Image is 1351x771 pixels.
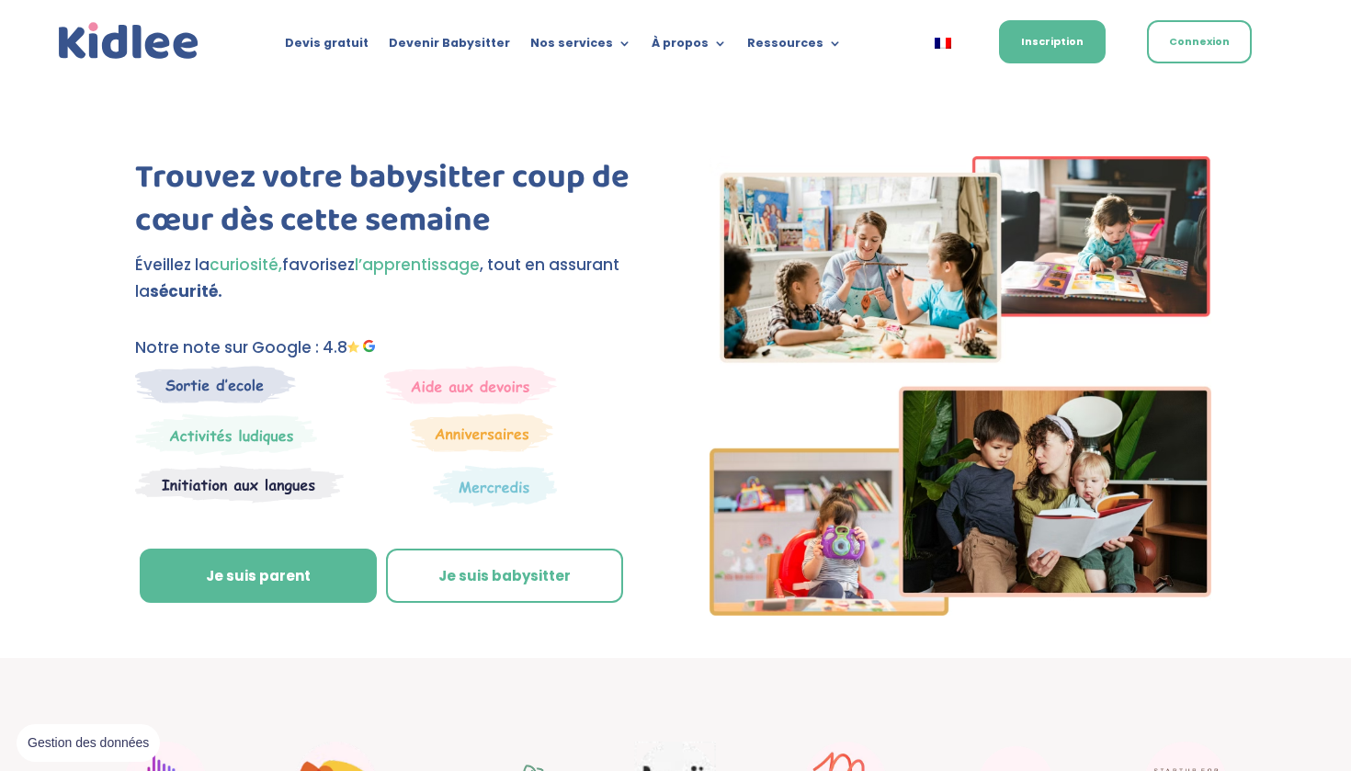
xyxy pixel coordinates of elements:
a: Inscription [999,20,1106,63]
a: Connexion [1147,20,1252,63]
picture: Imgs-2 [710,599,1211,621]
span: Gestion des données [28,735,149,752]
span: curiosité, [210,254,282,276]
img: Français [935,38,951,49]
img: Anniversaire [410,414,553,452]
button: Gestion des données [17,724,160,763]
a: Devis gratuit [285,37,369,57]
img: Mercredi [135,414,317,456]
a: Nos services [530,37,631,57]
strong: sécurité. [150,280,222,302]
a: Je suis babysitter [386,549,623,604]
img: logo_kidlee_bleu [54,18,203,64]
img: weekends [384,366,557,404]
a: Devenir Babysitter [389,37,510,57]
a: Je suis parent [140,549,377,604]
img: Sortie decole [135,366,296,403]
span: l’apprentissage [355,254,480,276]
img: Thematique [433,465,557,507]
h1: Trouvez votre babysitter coup de cœur dès cette semaine [135,156,646,252]
p: Éveillez la favorisez , tout en assurant la [135,252,646,305]
a: Ressources [747,37,842,57]
img: Atelier thematique [135,465,344,504]
p: Notre note sur Google : 4.8 [135,334,646,361]
a: À propos [652,37,727,57]
a: Kidlee Logo [54,18,203,64]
